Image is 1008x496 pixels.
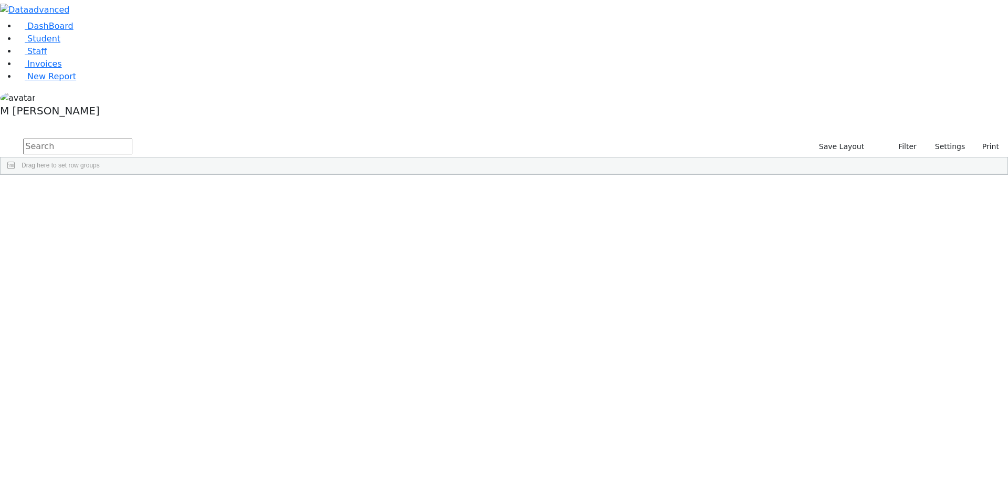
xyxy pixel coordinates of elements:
input: Search [23,139,132,154]
span: Staff [27,46,47,56]
span: Drag here to set row groups [22,162,100,169]
a: Invoices [17,59,62,69]
span: New Report [27,71,76,81]
span: DashBoard [27,21,73,31]
a: New Report [17,71,76,81]
button: Settings [921,139,970,155]
span: Invoices [27,59,62,69]
a: DashBoard [17,21,73,31]
button: Filter [885,139,921,155]
a: Student [17,34,60,44]
span: Student [27,34,60,44]
button: Save Layout [814,139,869,155]
button: Print [970,139,1004,155]
a: Staff [17,46,47,56]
